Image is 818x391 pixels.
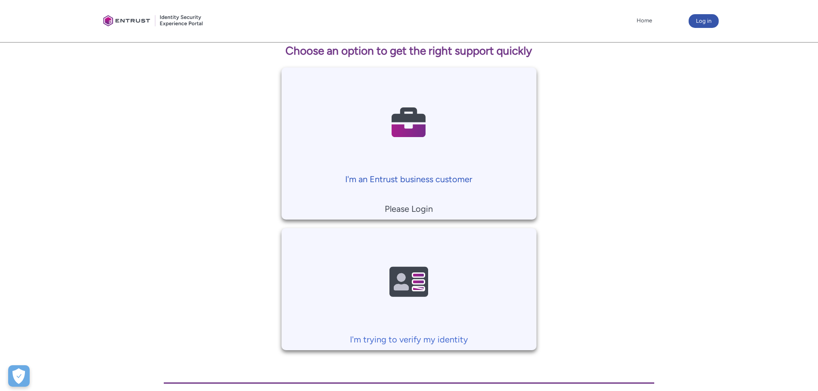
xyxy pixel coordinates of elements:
button: Log in [689,14,719,28]
p: Choose an option to get the right support quickly [140,43,678,59]
a: I'm trying to verify my identity [282,228,536,346]
img: Contact Support [368,236,450,329]
button: Open Preferences [8,365,30,387]
a: I'm an Entrust business customer [282,67,536,186]
p: I'm trying to verify my identity [286,333,532,346]
div: Cookie Preferences [8,365,30,387]
a: Home [634,14,654,27]
p: I'm an Entrust business customer [286,173,532,186]
img: Contact Support [368,76,450,168]
p: Please Login [286,202,532,215]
